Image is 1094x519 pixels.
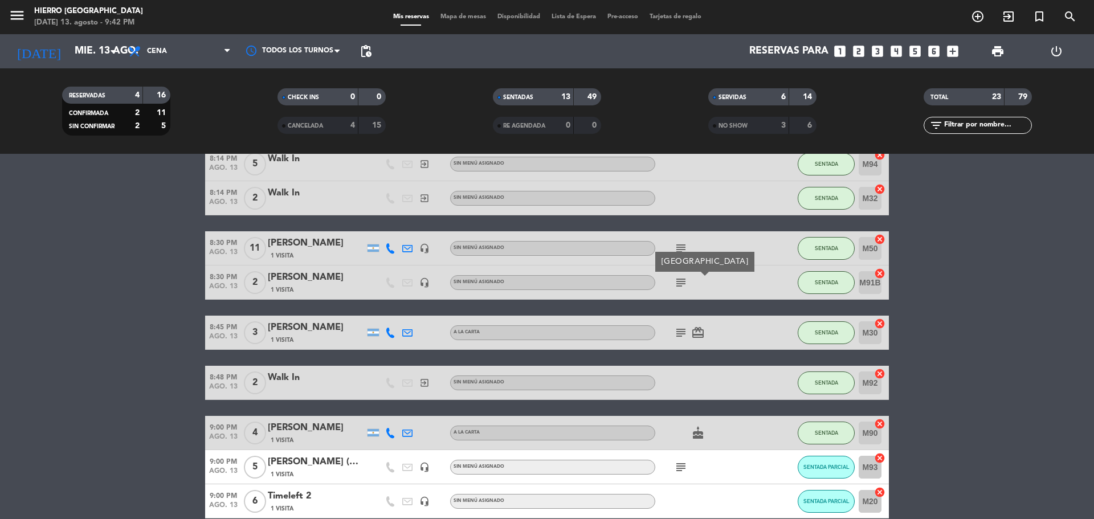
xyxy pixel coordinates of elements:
[205,454,242,467] span: 9:00 PM
[674,326,688,340] i: subject
[561,93,570,101] strong: 13
[135,122,140,130] strong: 2
[69,124,115,129] span: SIN CONFIRMAR
[945,44,960,59] i: add_box
[244,456,266,479] span: 5
[874,183,885,195] i: cancel
[271,336,293,345] span: 1 Visita
[1032,10,1046,23] i: turned_in_not
[874,149,885,161] i: cancel
[106,44,120,58] i: arrow_drop_down
[674,460,688,474] i: subject
[205,467,242,480] span: ago. 13
[454,246,504,250] span: Sin menú asignado
[870,44,885,59] i: looks_3
[387,14,435,20] span: Mis reservas
[644,14,707,20] span: Tarjetas de regalo
[268,370,365,385] div: Walk In
[803,498,850,504] span: SENTADA PARCIAL
[803,464,850,470] span: SENTADA PARCIAL
[781,93,786,101] strong: 6
[205,420,242,433] span: 9:00 PM
[268,420,365,435] div: [PERSON_NAME]
[372,121,383,129] strong: 15
[602,14,644,20] span: Pre-acceso
[454,161,504,166] span: Sin menú asignado
[244,187,266,210] span: 2
[205,164,242,177] span: ago. 13
[674,242,688,255] i: subject
[244,237,266,260] span: 11
[815,329,838,336] span: SENTADA
[288,123,323,129] span: CANCELADA
[587,93,599,101] strong: 49
[205,185,242,198] span: 8:14 PM
[889,44,904,59] i: looks_4
[874,452,885,464] i: cancel
[662,256,749,268] div: [GEOGRAPHIC_DATA]
[205,198,242,211] span: ago. 13
[807,121,814,129] strong: 6
[815,430,838,436] span: SENTADA
[268,455,365,469] div: [PERSON_NAME] (Urbana play)
[419,243,430,254] i: headset_mic
[815,379,838,386] span: SENTADA
[377,93,383,101] strong: 0
[798,271,855,294] button: SENTADA
[350,93,355,101] strong: 0
[244,422,266,444] span: 4
[288,95,319,100] span: CHECK INS
[205,248,242,261] span: ago. 13
[454,330,480,334] span: A la carta
[244,490,266,513] span: 6
[874,487,885,498] i: cancel
[503,95,533,100] span: SENTADAS
[205,235,242,248] span: 8:30 PM
[135,109,140,117] strong: 2
[359,44,373,58] span: pending_actions
[419,193,430,203] i: exit_to_app
[435,14,492,20] span: Mapa de mesas
[674,276,688,289] i: subject
[244,153,266,175] span: 5
[205,383,242,396] span: ago. 13
[271,504,293,513] span: 1 Visita
[271,436,293,445] span: 1 Visita
[815,161,838,167] span: SENTADA
[1063,10,1077,23] i: search
[244,321,266,344] span: 3
[803,93,814,101] strong: 14
[205,333,242,346] span: ago. 13
[929,118,943,132] i: filter_list
[798,187,855,210] button: SENTADA
[271,251,293,260] span: 1 Visita
[205,283,242,296] span: ago. 13
[268,320,365,335] div: [PERSON_NAME]
[205,488,242,501] span: 9:00 PM
[271,285,293,295] span: 1 Visita
[205,320,242,333] span: 8:45 PM
[798,371,855,394] button: SENTADA
[205,370,242,383] span: 8:48 PM
[691,326,705,340] i: card_giftcard
[1027,34,1085,68] div: LOG OUT
[874,418,885,430] i: cancel
[454,280,504,284] span: Sin menú asignado
[147,47,167,55] span: Cena
[781,121,786,129] strong: 3
[798,153,855,175] button: SENTADA
[798,490,855,513] button: SENTADA PARCIAL
[566,121,570,129] strong: 0
[9,7,26,28] button: menu
[851,44,866,59] i: looks_two
[205,269,242,283] span: 8:30 PM
[798,456,855,479] button: SENTADA PARCIAL
[135,91,140,99] strong: 4
[798,422,855,444] button: SENTADA
[930,95,948,100] span: TOTAL
[874,368,885,379] i: cancel
[205,433,242,446] span: ago. 13
[419,159,430,169] i: exit_to_app
[798,237,855,260] button: SENTADA
[454,195,504,200] span: Sin menú asignado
